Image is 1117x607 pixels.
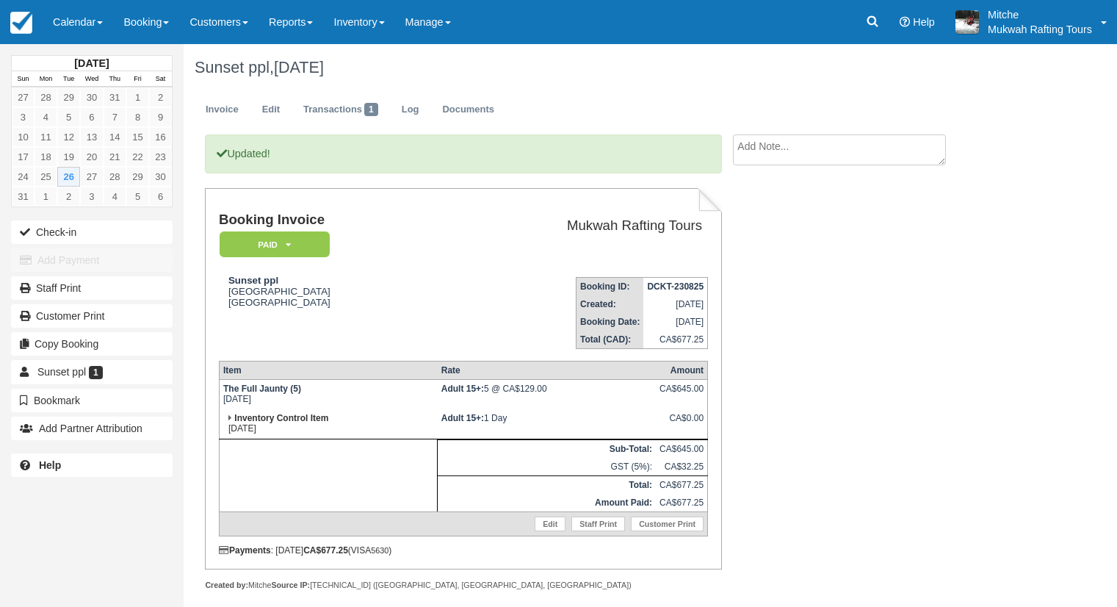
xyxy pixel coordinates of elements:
[274,58,324,76] span: [DATE]
[438,475,656,494] th: Total:
[438,458,656,476] td: GST (5%):
[11,220,173,244] button: Check-in
[220,231,330,257] em: Paid
[126,87,149,107] a: 1
[149,87,172,107] a: 2
[11,389,173,412] button: Bookmark
[205,581,248,589] strong: Created by:
[80,167,103,187] a: 27
[149,167,172,187] a: 30
[955,10,979,34] img: A1
[303,545,348,556] strong: CA$677.25
[11,453,173,477] a: Help
[571,517,625,531] a: Staff Print
[223,384,301,394] strong: The Full Jaunty (5)
[251,96,291,124] a: Edit
[149,71,172,87] th: Sat
[149,147,172,167] a: 23
[104,87,126,107] a: 31
[656,494,708,512] td: CA$677.25
[80,187,103,206] a: 3
[126,187,149,206] a: 5
[11,276,173,300] a: Staff Print
[149,107,172,127] a: 9
[535,517,565,531] a: Edit
[438,494,656,512] th: Amount Paid:
[126,147,149,167] a: 22
[104,107,126,127] a: 7
[576,295,644,313] th: Created:
[35,167,57,187] a: 25
[219,231,325,258] a: Paid
[643,331,707,349] td: CA$677.25
[80,147,103,167] a: 20
[11,304,173,328] a: Customer Print
[643,313,707,331] td: [DATE]
[104,167,126,187] a: 28
[11,417,173,440] button: Add Partner Attribution
[12,107,35,127] a: 3
[11,248,173,272] button: Add Payment
[576,331,644,349] th: Total (CAD):
[149,127,172,147] a: 16
[11,332,173,356] button: Copy Booking
[104,147,126,167] a: 21
[364,103,378,116] span: 1
[12,167,35,187] a: 24
[438,439,656,458] th: Sub-Total:
[900,17,910,27] i: Help
[438,379,656,409] td: 5 @ CA$129.00
[39,459,61,471] b: Help
[913,16,935,28] span: Help
[195,59,1011,76] h1: Sunset ppl,
[441,384,484,394] strong: Adult 15+
[988,7,1092,22] p: Mitche
[35,107,57,127] a: 4
[12,187,35,206] a: 31
[988,22,1092,37] p: Mukwah Rafting Tours
[371,546,388,555] small: 5630
[659,413,704,435] div: CA$0.00
[126,167,149,187] a: 29
[149,187,172,206] a: 6
[57,71,80,87] th: Tue
[37,366,86,378] span: Sunset ppl
[219,545,271,556] strong: Payments
[104,187,126,206] a: 4
[80,107,103,127] a: 6
[431,96,505,124] a: Documents
[219,409,437,439] td: [DATE]
[228,275,278,286] strong: Sunset ppl
[219,212,435,228] h1: Booking Invoice
[219,545,708,556] div: : [DATE] (VISA )
[80,127,103,147] a: 13
[292,96,389,124] a: Transactions1
[656,361,708,379] th: Amount
[126,71,149,87] th: Fri
[57,187,80,206] a: 2
[10,12,32,34] img: checkfront-main-nav-mini-logo.png
[104,127,126,147] a: 14
[438,361,656,379] th: Rate
[643,295,707,313] td: [DATE]
[57,167,80,187] a: 26
[234,413,328,423] strong: Inventory Control Item
[441,218,702,234] h2: Mukwah Rafting Tours
[12,127,35,147] a: 10
[205,580,721,591] div: Mitche [TECHNICAL_ID] ([GEOGRAPHIC_DATA], [GEOGRAPHIC_DATA], [GEOGRAPHIC_DATA])
[11,360,173,384] a: Sunset ppl 1
[219,275,435,308] div: [GEOGRAPHIC_DATA] [GEOGRAPHIC_DATA]
[271,581,310,589] strong: Source IP:
[659,384,704,406] div: CA$645.00
[57,147,80,167] a: 19
[656,458,708,476] td: CA$32.25
[656,439,708,458] td: CA$645.00
[35,127,57,147] a: 11
[219,379,437,409] td: [DATE]
[57,127,80,147] a: 12
[35,87,57,107] a: 28
[656,475,708,494] td: CA$677.25
[219,361,437,379] th: Item
[35,71,57,87] th: Mon
[104,71,126,87] th: Thu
